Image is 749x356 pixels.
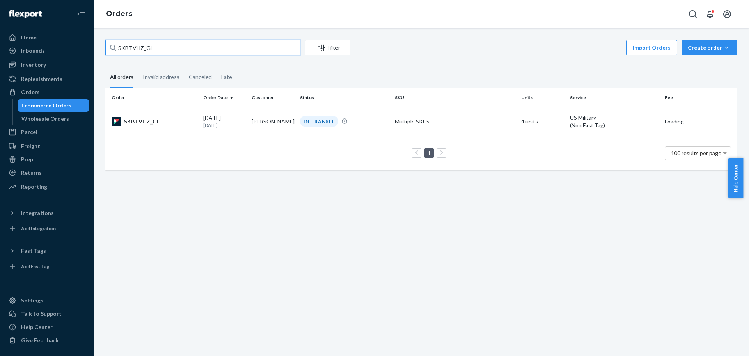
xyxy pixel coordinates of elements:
[18,113,89,125] a: Wholesale Orders
[21,263,49,270] div: Add Fast Tag
[21,209,54,217] div: Integrations
[702,6,718,22] button: Open notifications
[21,47,45,55] div: Inbounds
[21,128,37,136] div: Parcel
[105,88,200,107] th: Order
[248,107,297,136] td: [PERSON_NAME]
[21,156,33,163] div: Prep
[5,321,89,333] a: Help Center
[5,59,89,71] a: Inventory
[671,150,721,156] span: 100 results per page
[5,334,89,347] button: Give Feedback
[203,122,245,129] p: [DATE]
[5,45,89,57] a: Inbounds
[685,6,701,22] button: Open Search Box
[21,34,37,41] div: Home
[5,294,89,307] a: Settings
[570,122,658,129] div: (Non Fast Tag)
[305,44,350,52] div: Filter
[728,158,743,198] button: Help Center
[570,114,658,122] p: US Military
[100,3,138,25] ol: breadcrumbs
[5,260,89,273] a: Add Fast Tag
[21,323,53,331] div: Help Center
[21,297,43,304] div: Settings
[5,126,89,138] a: Parcel
[9,10,42,18] img: Flexport logo
[392,88,518,107] th: SKU
[5,140,89,152] a: Freight
[5,245,89,257] button: Fast Tags
[112,117,197,126] div: SKBTVHZ_GL
[5,181,89,193] a: Reporting
[21,102,71,109] div: Ecommerce Orders
[518,88,566,107] th: Units
[5,31,89,44] a: Home
[5,86,89,98] a: Orders
[21,88,40,96] div: Orders
[21,310,62,318] div: Talk to Support
[21,75,62,83] div: Replenishments
[21,115,69,123] div: Wholesale Orders
[5,207,89,219] button: Integrations
[297,88,392,107] th: Status
[189,67,212,87] div: Canceled
[426,150,432,156] a: Page 1 is your current page
[21,225,56,232] div: Add Integration
[5,166,89,179] a: Returns
[5,153,89,166] a: Prep
[200,88,248,107] th: Order Date
[18,99,89,112] a: Ecommerce Orders
[719,6,735,22] button: Open account menu
[392,107,518,136] td: Multiple SKUs
[626,40,677,55] button: Import Orders
[567,88,662,107] th: Service
[5,308,89,320] a: Talk to Support
[688,44,731,52] div: Create order
[21,61,46,69] div: Inventory
[73,6,89,22] button: Close Navigation
[106,9,132,18] a: Orders
[203,114,245,129] div: [DATE]
[105,40,300,55] input: Search orders
[662,107,737,136] td: Loading....
[21,183,47,191] div: Reporting
[110,67,133,88] div: All orders
[21,336,59,344] div: Give Feedback
[221,67,232,87] div: Late
[21,169,42,177] div: Returns
[143,67,179,87] div: Invalid address
[682,40,737,55] button: Create order
[518,107,566,136] td: 4 units
[300,116,338,127] div: IN TRANSIT
[21,247,46,255] div: Fast Tags
[662,88,737,107] th: Fee
[252,94,294,101] div: Customer
[5,73,89,85] a: Replenishments
[305,40,350,55] button: Filter
[5,222,89,235] a: Add Integration
[21,142,40,150] div: Freight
